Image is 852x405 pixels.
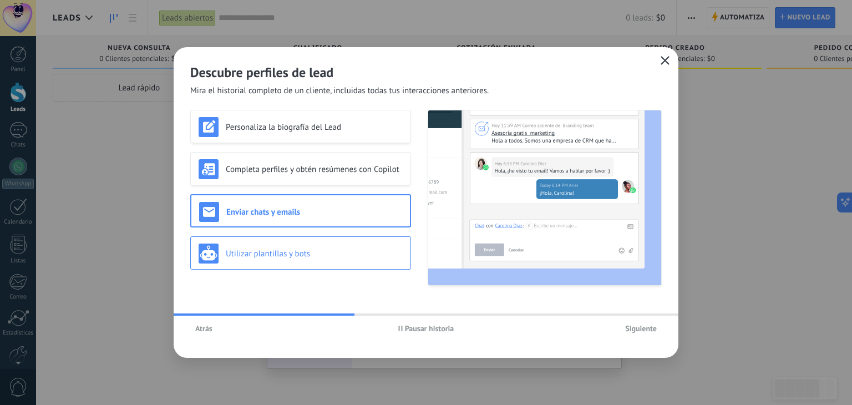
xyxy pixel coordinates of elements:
button: Siguiente [620,320,662,337]
button: Atrás [190,320,217,337]
span: Pausar historia [405,325,454,332]
span: Atrás [195,325,212,332]
h3: Completa perfiles y obtén resúmenes con Copilot [226,164,403,175]
span: Siguiente [625,325,657,332]
button: Pausar historia [393,320,459,337]
span: Mira el historial completo de un cliente, incluidas todas tus interacciones anteriores. [190,85,489,97]
h2: Descubre perfiles de lead [190,64,662,81]
h3: Utilizar plantillas y bots [226,249,403,259]
h3: Personaliza la biografía del Lead [226,122,403,133]
h3: Enviar chats y emails [226,207,402,217]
